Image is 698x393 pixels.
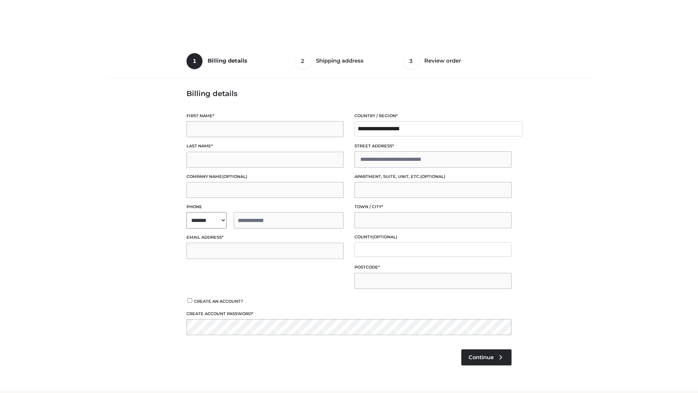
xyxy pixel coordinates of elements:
span: Review order [424,57,461,64]
label: First name [186,112,344,119]
label: Apartment, suite, unit, etc. [354,173,512,180]
span: Billing details [208,57,247,64]
label: Email address [186,234,344,241]
label: County [354,234,512,241]
label: Last name [186,143,344,150]
label: Postcode [354,264,512,271]
span: 3 [403,53,419,69]
label: Town / City [354,203,512,210]
span: 2 [295,53,311,69]
input: Create an account? [186,298,193,303]
span: (optional) [420,174,445,179]
span: Create an account? [194,299,243,304]
label: Phone [186,203,344,210]
h3: Billing details [186,89,512,98]
label: Country / Region [354,112,512,119]
a: Continue [461,349,512,365]
span: 1 [186,53,202,69]
span: (optional) [372,234,397,239]
label: Company name [186,173,344,180]
span: Continue [469,354,494,361]
label: Create account password [186,310,512,317]
span: (optional) [222,174,247,179]
span: Shipping address [316,57,364,64]
label: Street address [354,143,512,150]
